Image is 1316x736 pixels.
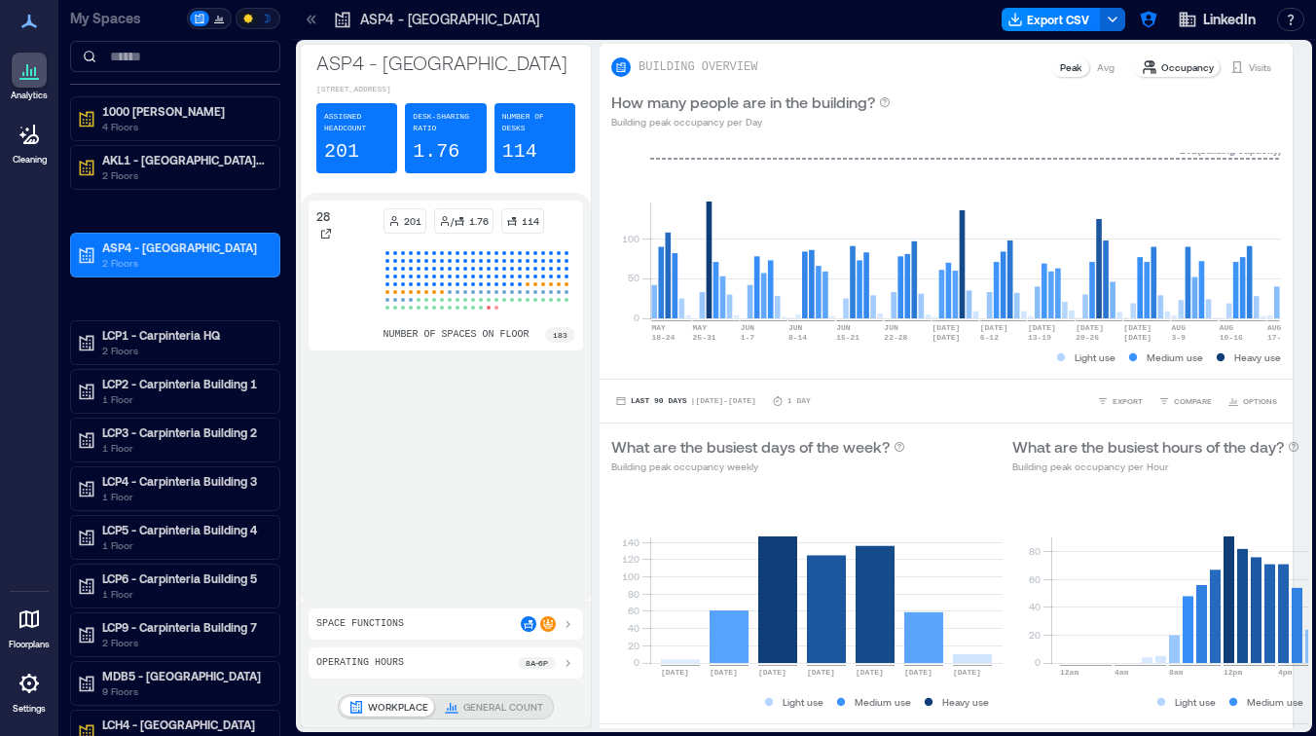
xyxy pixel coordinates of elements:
text: 12am [1060,668,1078,677]
span: LinkedIn [1203,10,1256,29]
text: [DATE] [932,323,961,332]
p: 114 [502,138,537,166]
text: 12pm [1224,668,1242,677]
text: 22-28 [884,333,907,342]
text: MAY [693,323,708,332]
tspan: 100 [622,233,640,244]
p: What are the busiest hours of the day? [1012,435,1284,459]
text: JUN [836,323,851,332]
button: Last 90 Days |[DATE]-[DATE] [611,391,760,411]
p: 1 Floor [102,391,266,407]
p: My Spaces [70,9,183,28]
p: 2 Floors [102,167,266,183]
text: 6-12 [980,333,999,342]
p: 1 Floor [102,440,266,456]
p: Floorplans [9,639,50,650]
p: Medium use [855,694,911,710]
text: JUN [788,323,803,332]
p: 1.76 [413,138,459,166]
p: 1 Floor [102,537,266,553]
text: AUG [1220,323,1234,332]
p: Medium use [1147,350,1203,365]
p: 28 [316,208,330,224]
p: Space Functions [316,616,404,632]
text: 15-21 [836,333,859,342]
tspan: 120 [622,553,640,565]
tspan: 40 [1029,601,1041,612]
span: OPTIONS [1243,395,1277,407]
text: AUG [1267,323,1282,332]
p: 1 Floor [102,586,266,602]
text: 17-23 [1267,333,1291,342]
text: JUN [741,323,755,332]
tspan: 0 [634,656,640,668]
p: AKL1 - [GEOGRAPHIC_DATA] (CEO Suites) [102,152,266,167]
p: Number of Desks [502,111,567,134]
text: [DATE] [1123,333,1151,342]
p: 201 [404,213,421,229]
text: [DATE] [953,668,981,677]
p: LCP4 - Carpinteria Building 3 [102,473,266,489]
tspan: 140 [622,535,640,547]
p: 1000 [PERSON_NAME] [102,103,266,119]
a: Cleaning [5,111,54,171]
a: Analytics [5,47,54,107]
p: 201 [324,138,359,166]
tspan: 80 [1029,545,1041,557]
button: Export CSV [1002,8,1101,31]
p: ASP4 - [GEOGRAPHIC_DATA] [316,49,575,76]
p: number of spaces on floor [384,327,530,343]
button: EXPORT [1093,391,1147,411]
button: OPTIONS [1224,391,1281,411]
text: 3-9 [1172,333,1187,342]
p: / [451,213,454,229]
text: JUN [884,323,898,332]
text: 13-19 [1028,333,1051,342]
text: [DATE] [1028,323,1056,332]
tspan: 80 [628,588,640,600]
p: Building peak occupancy per Hour [1012,459,1299,474]
text: [DATE] [807,668,835,677]
p: [STREET_ADDRESS] [316,84,575,95]
tspan: 0 [634,312,640,323]
tspan: 60 [628,605,640,616]
tspan: 40 [628,622,640,634]
text: 18-24 [651,333,675,342]
a: Settings [6,660,53,720]
text: 1-7 [741,333,755,342]
p: Light use [1175,694,1216,710]
p: How many people are in the building? [611,91,875,114]
text: 25-31 [693,333,716,342]
p: LCP6 - Carpinteria Building 5 [102,570,266,586]
p: 2 Floors [102,255,266,271]
p: ASP4 - [GEOGRAPHIC_DATA] [360,10,539,29]
p: Avg [1097,59,1115,75]
p: LCP2 - Carpinteria Building 1 [102,376,266,391]
text: [DATE] [932,333,961,342]
p: Peak [1060,59,1081,75]
tspan: 60 [1029,573,1041,585]
text: [DATE] [980,323,1008,332]
text: 10-16 [1220,333,1243,342]
span: EXPORT [1113,395,1143,407]
p: Heavy use [942,694,989,710]
p: LCH4 - [GEOGRAPHIC_DATA] [102,717,266,732]
p: GENERAL COUNT [463,699,543,715]
p: 2 Floors [102,343,266,358]
text: 8am [1169,668,1184,677]
p: 1 Day [787,395,811,407]
p: LCP1 - Carpinteria HQ [102,327,266,343]
p: Analytics [11,90,48,101]
p: 1.76 [469,213,489,229]
tspan: 100 [622,570,640,582]
a: Floorplans [3,596,55,656]
text: [DATE] [758,668,786,677]
p: Assigned Headcount [324,111,389,134]
text: AUG [1172,323,1187,332]
p: MDB5 - [GEOGRAPHIC_DATA] [102,668,266,683]
button: COMPARE [1154,391,1216,411]
text: [DATE] [856,668,884,677]
p: 183 [553,329,567,341]
text: [DATE] [1076,323,1104,332]
p: Building peak occupancy per Day [611,114,891,129]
